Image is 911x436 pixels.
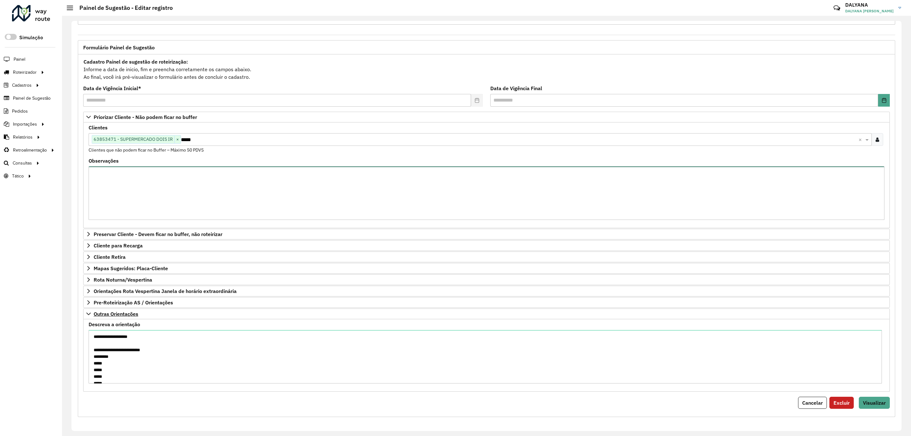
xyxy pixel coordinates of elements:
[73,4,173,11] h2: Painel de Sugestão - Editar registro
[13,147,47,153] span: Retroalimentação
[83,122,890,228] div: Priorizar Cliente - Não podem ficar no buffer
[802,400,823,406] span: Cancelar
[845,2,894,8] h3: DALYANA
[858,136,864,143] span: Clear all
[84,59,188,65] strong: Cadastro Painel de sugestão de roteirização:
[83,112,890,122] a: Priorizar Cliente - Não podem ficar no buffer
[878,94,890,107] button: Choose Date
[94,300,173,305] span: Pre-Roteirização AS / Orientações
[12,82,32,89] span: Cadastros
[83,240,890,251] a: Cliente para Recarga
[89,157,119,165] label: Observações
[89,147,204,153] small: Clientes que não podem ficar no Buffer – Máximo 50 PDVS
[13,95,51,102] span: Painel de Sugestão
[89,321,140,328] label: Descreva a orientação
[490,84,542,92] label: Data de Vigência Final
[83,308,890,319] a: Outras Orientações
[94,115,197,120] span: Priorizar Cliente - Não podem ficar no buffer
[83,229,890,240] a: Preservar Cliente - Devem ficar no buffer, não roteirizar
[83,84,141,92] label: Data de Vigência Inicial
[83,319,890,392] div: Outras Orientações
[83,252,890,262] a: Cliente Retira
[19,34,43,41] label: Simulação
[94,232,222,237] span: Preservar Cliente - Devem ficar no buffer, não roteirizar
[830,1,844,15] a: Contato Rápido
[83,58,890,81] div: Informe a data de inicio, fim e preencha corretamente os campos abaixo. Ao final, você irá pré-vi...
[13,69,37,76] span: Roteirizador
[798,397,827,409] button: Cancelar
[174,136,181,143] span: ×
[94,289,237,294] span: Orientações Rota Vespertina Janela de horário extraordinária
[94,254,126,259] span: Cliente Retira
[829,397,854,409] button: Excluir
[863,400,886,406] span: Visualizar
[14,56,25,63] span: Painel
[94,311,138,316] span: Outras Orientações
[13,121,37,128] span: Importações
[83,263,890,274] a: Mapas Sugeridos: Placa-Cliente
[83,286,890,296] a: Orientações Rota Vespertina Janela de horário extraordinária
[94,243,143,248] span: Cliente para Recarga
[94,266,168,271] span: Mapas Sugeridos: Placa-Cliente
[12,108,28,115] span: Pedidos
[83,297,890,308] a: Pre-Roteirização AS / Orientações
[92,135,174,143] span: 63853471 - SUPERMERCADO DOIS IR
[83,45,155,50] span: Formulário Painel de Sugestão
[845,8,894,14] span: DALYANA [PERSON_NAME]
[13,134,33,140] span: Relatórios
[859,397,890,409] button: Visualizar
[89,124,108,131] label: Clientes
[834,400,850,406] span: Excluir
[13,160,32,166] span: Consultas
[94,277,152,282] span: Rota Noturna/Vespertina
[83,274,890,285] a: Rota Noturna/Vespertina
[12,173,24,179] span: Tático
